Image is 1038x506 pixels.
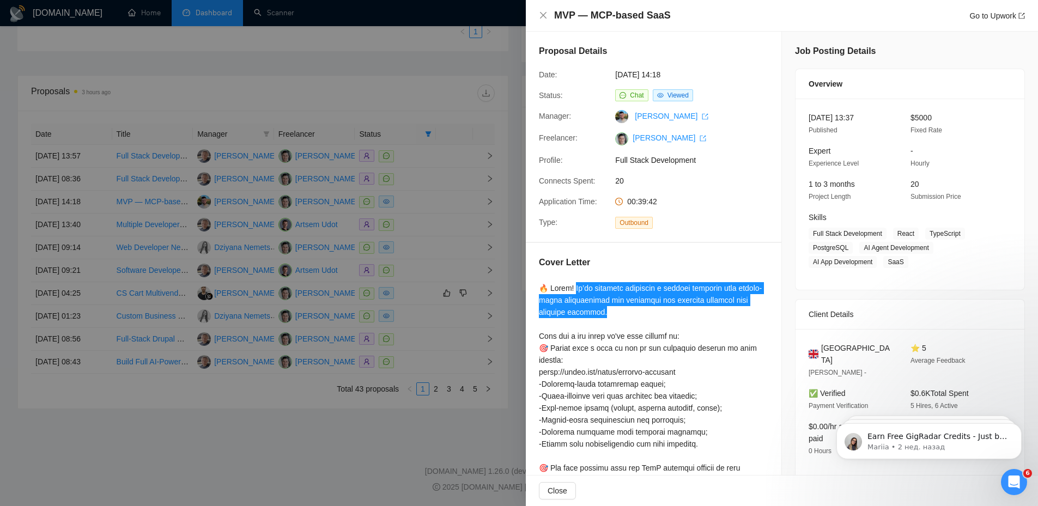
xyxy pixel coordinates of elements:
[554,9,671,22] h4: MVP — MCP-based SaaS
[615,132,628,145] img: c1Tebym3BND9d52IcgAhOjDIggZNrr93DrArCnDDhQCo9DNa2fMdUdlKkX3cX7l7jn
[539,11,548,20] button: Close
[809,422,889,443] span: $0.00/hr avg hourly rate paid
[910,180,919,188] span: 20
[615,198,623,205] span: clock-circle
[910,160,930,167] span: Hourly
[539,70,557,79] span: Date:
[539,482,576,499] button: Close
[620,92,626,99] span: message
[627,197,657,206] span: 00:39:42
[859,242,933,254] span: AI Agent Development
[809,126,837,134] span: Published
[539,11,548,20] span: close
[910,357,966,364] span: Average Feedback
[539,45,607,58] h5: Proposal Details
[539,112,571,120] span: Manager:
[539,91,563,100] span: Status:
[1023,469,1032,478] span: 6
[969,11,1025,20] a: Go to Upworkexport
[809,78,842,90] span: Overview
[883,256,908,268] span: SaaS
[1001,469,1027,495] iframe: Intercom live chat
[539,176,596,185] span: Connects Spent:
[910,344,926,352] span: ⭐ 5
[809,369,866,376] span: [PERSON_NAME] -
[809,447,831,455] span: 0 Hours
[539,218,557,227] span: Type:
[809,113,854,122] span: [DATE] 13:37
[615,175,779,187] span: 20
[630,92,644,99] span: Chat
[615,217,653,229] span: Outbound
[809,389,846,398] span: ✅ Verified
[548,485,567,497] span: Close
[809,193,851,200] span: Project Length
[615,69,779,81] span: [DATE] 14:18
[809,256,877,268] span: AI App Development
[910,389,969,398] span: $0.6K Total Spent
[809,228,887,240] span: Full Stack Development
[700,135,706,142] span: export
[635,112,708,120] a: [PERSON_NAME] export
[820,400,1038,477] iframe: Intercom notifications сообщение
[633,133,706,142] a: [PERSON_NAME] export
[615,154,779,166] span: Full Stack Development
[809,348,818,360] img: 🇬🇧
[657,92,664,99] span: eye
[539,197,597,206] span: Application Time:
[910,147,913,155] span: -
[910,126,942,134] span: Fixed Rate
[809,160,859,167] span: Experience Level
[809,213,827,222] span: Skills
[539,133,578,142] span: Freelancer:
[809,242,853,254] span: PostgreSQL
[809,300,1011,329] div: Client Details
[809,180,855,188] span: 1 to 3 months
[893,228,919,240] span: React
[667,92,689,99] span: Viewed
[809,147,830,155] span: Expert
[910,113,932,122] span: $5000
[702,113,708,120] span: export
[539,256,590,269] h5: Cover Letter
[910,193,961,200] span: Submission Price
[809,402,868,410] span: Payment Verification
[925,228,965,240] span: TypeScript
[1018,13,1025,19] span: export
[539,156,563,164] span: Profile:
[821,342,893,366] span: [GEOGRAPHIC_DATA]
[795,45,876,58] h5: Job Posting Details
